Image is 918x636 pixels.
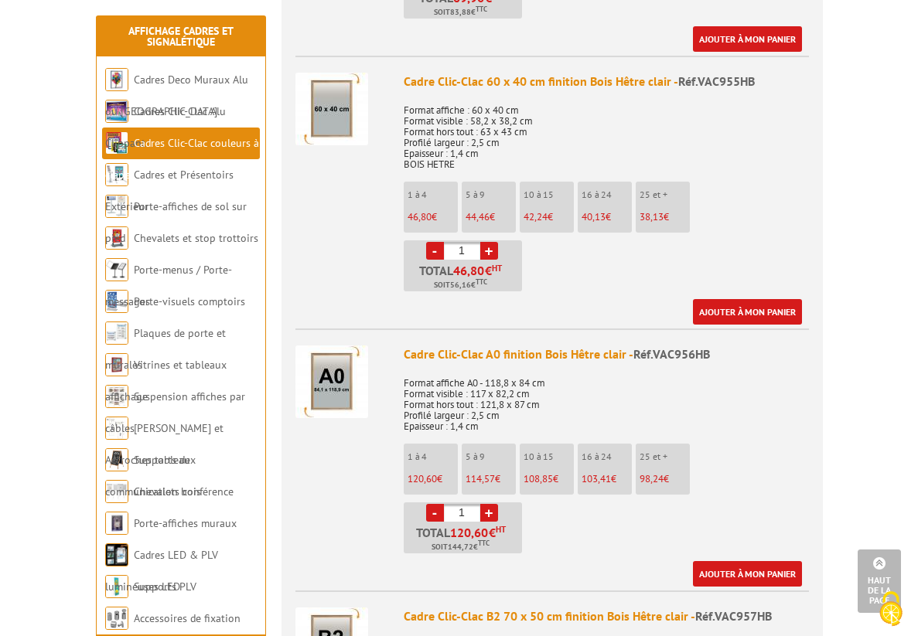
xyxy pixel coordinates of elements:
p: 10 à 15 [524,189,574,200]
p: € [524,212,574,223]
a: Cadres Deco Muraux Alu ou [GEOGRAPHIC_DATA] [105,73,248,118]
p: Format affiche : 60 x 40 cm Format visible : 58,2 x 38,2 cm Format hors tout : 63 x 43 cm Profilé... [404,94,809,170]
img: Cadre Clic-Clac 60 x 40 cm finition Bois Hêtre clair [295,73,368,145]
a: Plaques de porte et murales [105,326,226,372]
p: 25 et + [640,451,690,462]
span: Réf.VAC956HB [633,346,710,362]
a: Porte-affiches muraux [134,516,237,530]
span: 108,85 [524,472,553,485]
span: 98,24 [640,472,664,485]
a: + [480,504,498,522]
span: 46,80 [408,210,432,223]
p: € [466,474,516,485]
a: Suspension affiches par câbles [105,389,245,435]
a: Porte-menus / Porte-messages [105,263,232,308]
a: - [426,242,444,260]
span: 56,16 [450,279,471,291]
span: 42,24 [524,210,548,223]
span: Soit € [434,6,487,19]
div: Cadre Clic-Clac B2 70 x 50 cm finition Bois Hêtre clair - [404,607,809,625]
span: Soit € [434,279,487,291]
a: Chevalets conférence [134,485,234,498]
span: 120,60 [408,472,437,485]
p: Format affiche A0 - 118,8 x 84 cm Format visible : 117 x 82,2 cm Format hors tout : 121,8 x 87 cm... [404,367,809,432]
img: Porte-affiches muraux [105,512,128,535]
span: 120,60 [450,526,489,539]
img: Accessoires de fixation [105,607,128,630]
a: Porte-affiches de sol sur pied [105,199,247,245]
span: € [489,526,496,539]
a: Accessoires de fixation [134,611,241,625]
span: 44,46 [466,210,490,223]
a: Cadres et Présentoirs Extérieur [105,168,234,213]
a: Vitrines et tableaux affichage [105,358,227,403]
a: Ajouter à mon panier [693,299,802,325]
button: Cookies (fenêtre modale) [864,583,918,636]
a: Cadres Clic-Clac couleurs à clapet [105,136,259,182]
span: 103,41 [582,472,611,485]
a: Cadres Clic-Clac Alu Clippant [105,104,226,150]
a: Affichage Cadres et Signalétique [128,24,234,49]
a: Supports de communication bois [105,453,201,498]
span: 83,88 [450,6,471,19]
div: Cadre Clic-Clac 60 x 40 cm finition Bois Hêtre clair - [404,73,809,90]
p: € [582,474,632,485]
img: Cookies (fenêtre modale) [872,590,910,628]
img: Cadres LED & PLV lumineuses LED [105,543,128,566]
span: € [485,264,492,277]
p: 10 à 15 [524,451,574,462]
sup: TTC [476,277,487,286]
img: Porte-menus / Porte-messages [105,258,128,281]
a: Haut de la page [858,549,901,613]
div: Cadre Clic-Clac A0 finition Bois Hêtre clair - [404,345,809,363]
sup: TTC [478,539,490,547]
p: € [582,212,632,223]
span: 114,57 [466,472,495,485]
sup: HT [492,263,502,274]
p: 5 à 9 [466,451,516,462]
a: Cadres LED & PLV lumineuses LED [105,548,218,593]
a: [PERSON_NAME] et Accroches tableaux [105,421,224,467]
span: 38,13 [640,210,664,223]
span: 144,72 [448,541,473,553]
span: 46,80 [453,264,485,277]
p: € [524,474,574,485]
p: 16 à 24 [582,189,632,200]
img: Cadres Deco Muraux Alu ou Bois [105,68,128,91]
img: Plaques de porte et murales [105,321,128,345]
p: 1 à 4 [408,451,458,462]
p: € [640,474,690,485]
span: 40,13 [582,210,606,223]
a: Porte-visuels comptoirs [134,294,245,308]
p: € [408,212,458,223]
p: 25 et + [640,189,690,200]
p: € [408,474,458,485]
p: Total [408,264,522,291]
a: Chevalets et stop trottoirs [134,231,258,245]
span: Réf.VAC957HB [695,608,772,624]
a: Ajouter à mon panier [693,26,802,52]
p: € [466,212,516,223]
sup: TTC [476,5,487,13]
a: Ajouter à mon panier [693,561,802,587]
p: 1 à 4 [408,189,458,200]
p: 16 à 24 [582,451,632,462]
p: € [640,212,690,223]
span: Réf.VAC955HB [678,73,755,89]
img: Cadre Clic-Clac A0 finition Bois Hêtre clair [295,345,368,418]
sup: HT [496,524,506,535]
span: Soit € [432,541,490,553]
p: 5 à 9 [466,189,516,200]
a: - [426,504,444,522]
a: + [480,242,498,260]
p: Total [408,526,522,553]
a: Supports PLV [134,580,196,593]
